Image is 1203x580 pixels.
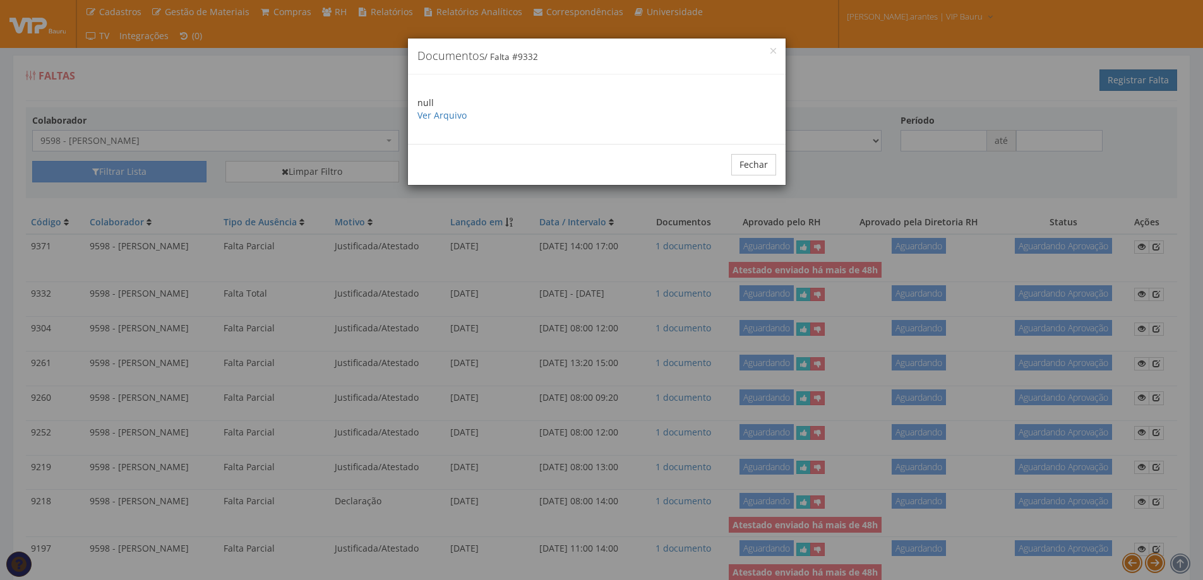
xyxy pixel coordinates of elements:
[518,51,538,62] span: 9332
[417,109,467,121] a: Ver Arquivo
[417,48,776,64] h4: Documentos
[731,154,776,175] button: Fechar
[770,48,776,54] button: Close
[484,51,538,62] small: / Falta #
[417,97,776,122] p: null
